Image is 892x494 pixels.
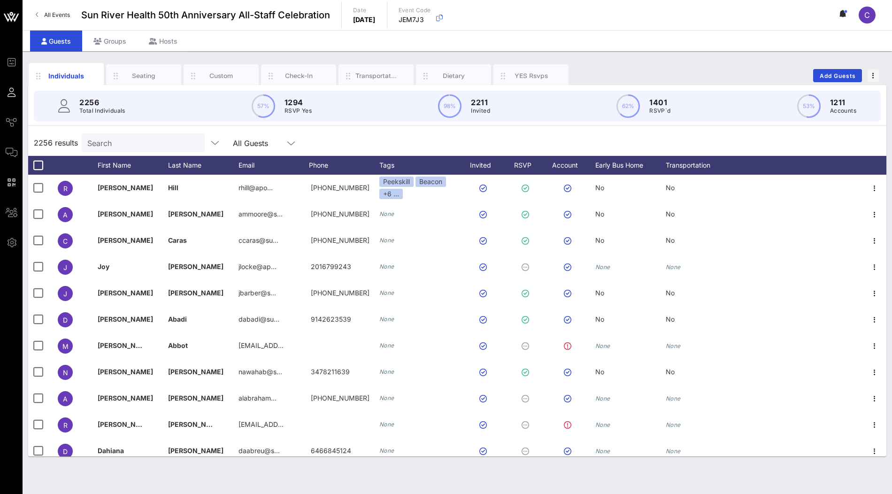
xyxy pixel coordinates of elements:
span: [PERSON_NAME] [98,289,153,297]
div: YES Rsvps [510,71,552,80]
i: None [595,263,610,270]
span: [PERSON_NAME] [PERSON_NAME] [98,341,210,349]
p: nawahab@s… [238,359,282,385]
span: Abadi [168,315,187,323]
p: 1401 [649,97,670,108]
span: No [595,184,604,192]
div: All Guests [233,139,268,147]
span: [PERSON_NAME] [98,394,153,402]
p: Date [353,6,376,15]
span: 9142623539 [311,315,351,323]
div: All Guests [227,133,302,152]
span: [PERSON_NAME] [168,447,223,455]
p: [DATE] [353,15,376,24]
span: No [595,289,604,297]
i: None [379,342,394,349]
div: Check-In [278,71,320,80]
p: dabadi@su… [238,306,279,332]
i: None [379,421,394,428]
span: Sun River Health 50th Anniversary All-Staff Celebration [81,8,330,22]
div: Early Bus Home [595,156,666,175]
span: No [595,315,604,323]
span: A [63,395,68,403]
span: No [666,289,675,297]
span: Joy [98,262,109,270]
span: Add Guests [819,72,856,79]
div: C [859,7,876,23]
p: JEM7J3 [399,15,431,24]
div: Tags [379,156,459,175]
a: All Events [30,8,76,23]
i: None [379,316,394,323]
span: C [63,237,68,245]
span: Hill [168,184,178,192]
div: Individuals [46,71,87,81]
span: [PERSON_NAME] [98,236,153,244]
i: None [379,394,394,401]
i: None [595,421,610,428]
div: Seating [123,71,165,80]
span: [PERSON_NAME] [98,420,153,428]
span: C [864,10,870,20]
span: N [63,369,68,377]
span: +19172445351 [311,184,369,192]
span: No [666,184,675,192]
i: None [379,237,394,244]
span: Abbot [168,341,188,349]
span: J [63,290,67,298]
p: 2256 [79,97,125,108]
p: RSVP Yes [285,106,312,116]
p: jlocke@ap… [238,254,277,280]
i: None [666,342,681,349]
span: [PERSON_NAME] [98,368,153,376]
p: ammoore@s… [238,201,283,227]
i: None [666,395,681,402]
i: None [666,263,681,270]
i: None [379,368,394,375]
span: R [63,421,68,429]
span: [EMAIL_ADDRESS][DOMAIN_NAME] [238,420,352,428]
span: No [595,210,604,218]
span: 607-437-0421 [311,289,369,297]
p: Total Individuals [79,106,125,116]
span: No [666,236,675,244]
button: Add Guests [813,69,862,82]
div: Email [238,156,309,175]
div: Beacon [415,177,446,187]
p: Invited [471,106,490,116]
div: Hosts [138,31,189,52]
p: Accounts [830,106,856,116]
span: Dahiana [98,447,124,455]
p: rhill@apo… [238,175,273,201]
i: None [595,342,610,349]
div: First Name [98,156,168,175]
span: D [63,316,68,324]
div: Custom [200,71,242,80]
span: No [595,236,604,244]
div: Dietary [433,71,475,80]
div: Peekskill [379,177,414,187]
span: [PERSON_NAME] [168,289,223,297]
p: 2211 [471,97,490,108]
span: 6466845124 [311,447,351,455]
span: Caras [168,236,187,244]
p: alabraham… [238,385,277,411]
span: [PERSON_NAME] [168,368,223,376]
p: 1211 [830,97,856,108]
span: +18455701917 [311,236,369,244]
p: ccaras@su… [238,227,278,254]
span: D [63,448,68,455]
div: Phone [309,156,379,175]
div: Account [544,156,595,175]
span: No [666,368,675,376]
i: None [379,210,394,217]
div: Transportation [355,71,397,80]
div: RSVP [511,156,544,175]
span: No [666,210,675,218]
span: [PERSON_NAME] [168,210,223,218]
i: None [379,289,394,296]
div: Invited [459,156,511,175]
div: Groups [82,31,138,52]
span: M [62,342,69,350]
div: Transportation [666,156,736,175]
